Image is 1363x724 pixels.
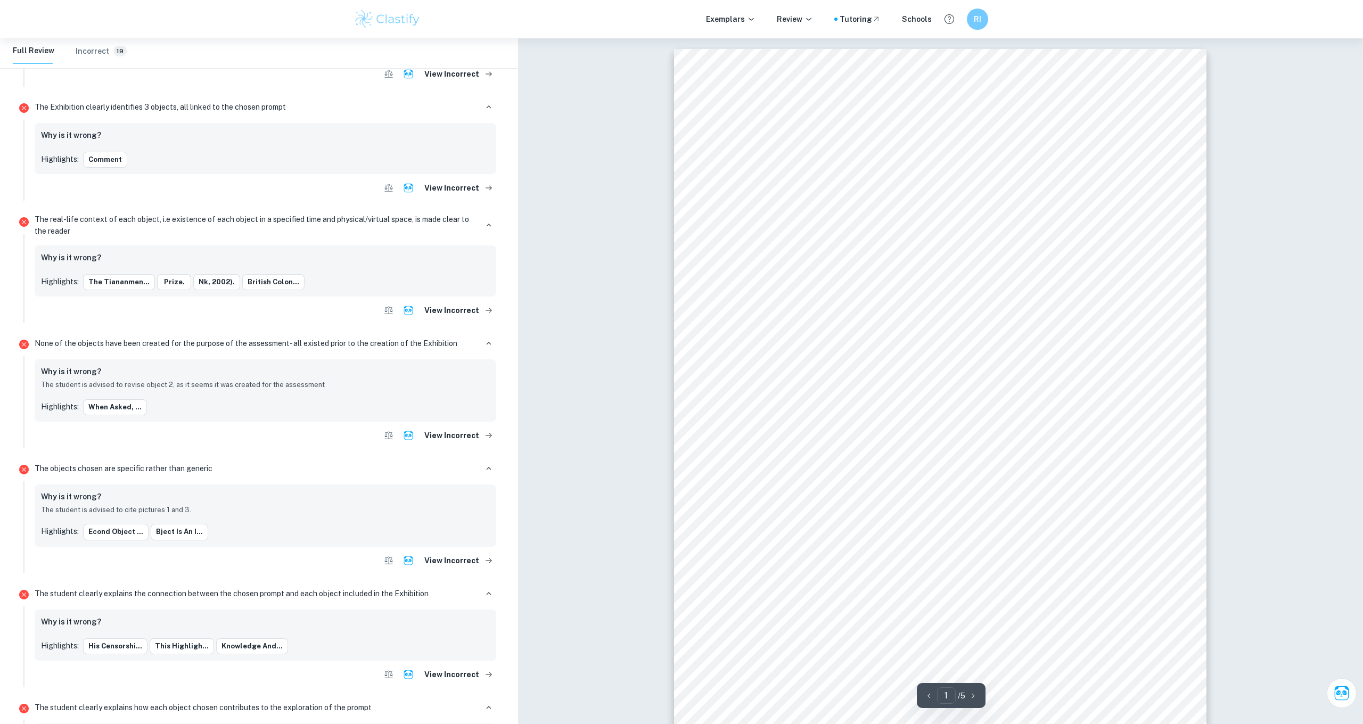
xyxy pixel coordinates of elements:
[1048,685,1059,695] span: —
[354,9,421,30] img: Clastify logo
[1060,685,1097,695] span: becomes
[113,47,127,55] span: 19
[41,252,101,264] h6: Why is it wrong?
[41,616,101,628] h6: Why is it wrong?
[799,697,877,708] span: understanding and
[802,208,836,218] span: inflence
[738,549,1109,560] span: standing in front of a column of tanks, are among the most censored events in Chinese
[1327,678,1357,708] button: Ask Clai
[18,102,30,114] svg: Incorrect
[738,635,1122,646] span: AI platforms are vast repositories of shared knowledge, yet under authoritarian influence,
[35,588,429,599] p: The student clearly explains the connection between the chosen prompt and each object included in...
[420,64,496,84] button: View Incorrect
[948,623,1138,633] span: technology as an enabler and a constraint
[381,665,397,684] button: Show exemplars
[399,426,418,445] button: Ask Clai
[41,505,490,515] p: The student is advised to cite pictures 1 and 3.
[76,45,109,57] h6: Incorrect
[921,648,1207,659] span: Users in [GEOGRAPHIC_DATA] may attempt to bypass censorship
[972,13,984,25] h6: RI
[840,13,881,25] div: Tutoring
[41,153,79,165] p: Highlights:
[1087,672,1140,683] span: is shaped by
[738,586,748,596] span: of
[738,660,1234,671] span: with VPNs, but unauthorized VPNs are illegal (King, [PERSON_NAME], & [PERSON_NAME], 2013). Others...
[738,474,1128,485] span: platforms, operates under the authority of the Chinese [DEMOGRAPHIC_DATA] (CCP). Its
[420,301,496,320] button: View Incorrect
[403,669,414,680] img: clai.svg
[738,158,784,169] span: limitations
[41,380,490,390] p: The student is advised to revise object 2, as it seems it was created for the assessment
[738,685,831,695] span: those in power, while
[888,158,937,169] span: the positive
[738,170,1127,181] span: Māori heritage. Each object illustrates how knowledge is pursued in different contexts and
[41,366,101,377] h6: Why is it wrong?
[13,38,54,64] button: Full Review
[738,672,998,683] span: travel abroad for unrestricted access. This demonstrates how
[738,146,1050,157] span: I chose these objects because of my interest in science and medicine, the
[41,129,101,141] h6: Why is it wrong?
[41,491,101,503] h6: Why is it wrong?
[738,450,1106,460] span: [GEOGRAPHIC_DATA]?” the system refuses to answer. On the surface, this looks like
[902,13,932,25] a: Schools
[958,690,965,702] p: / 5
[242,274,305,290] button: British colon...
[877,648,913,659] span: and bias
[381,64,397,84] button: Show exemplars
[1091,450,1097,460] span: a
[216,638,288,654] button: Knowledge and...
[738,561,1085,572] span: history. While international media reported them widely, the CCP has erased the
[35,213,477,237] p: The real-life context of each object, i.e existence of each object in a specified time and physic...
[738,438,1169,448] span: [DEMOGRAPHIC_DATA] entrepreneurs and launched in [DATE]. When asked, “Who is Tank Man in
[381,301,397,320] button: Show exemplars
[787,158,885,169] span: of online research, and
[381,551,397,570] button: Show exemplars
[35,463,212,474] p: The objects chosen are specific rather than generic
[848,195,1114,206] span: neutral. It is always embedded in social, political, and cultural
[399,64,418,84] button: Ask Clai
[403,183,414,193] img: clai.svg
[738,183,1137,193] span: how this pursuit is shaped by external constraints. Together, they demonstrate a central TOK
[381,426,397,445] button: Show exemplars
[403,69,414,79] img: clai.svg
[381,178,397,198] button: Show exemplars
[1053,146,1134,157] span: need to understand
[193,274,240,290] button: nk, 2002).
[41,276,79,287] p: Highlights:
[881,697,1003,708] span: navigating these constraints.
[738,598,836,609] span: acceptable knowledge.
[738,425,1129,436] span: The first object is a screenshot of DeepSeek, an artificial intelligence chatbot developed by
[940,158,1136,169] span: the influence of my school principal, who has
[1085,561,1117,572] span: m from
[777,13,813,25] p: Review
[18,338,30,351] svg: Incorrect
[399,178,418,198] button: Ask Clai
[150,638,214,654] button: This highligh...
[403,430,414,441] img: clai.svg
[738,623,945,633] span: The case also illustrates a TOK tension between
[420,426,496,445] button: View Incorrect
[750,586,890,596] span: Knowledge and Politics/Power
[839,208,1035,218] span: how it can be sought, shared, and understood.
[706,13,756,25] p: Exemplars
[41,525,79,537] p: Highlights:
[403,305,414,316] img: clai.svg
[738,195,845,206] span: idea: knowledge is never
[906,499,1143,510] span: censoring information seen as unfavourable to the CPP
[967,9,988,30] button: RI
[83,399,147,415] button: When asked, ...
[1138,623,1142,633] span: .
[940,10,958,28] button: Help and Feedback
[890,586,1101,596] span: : political authority can determine what counts as
[83,274,155,290] button: The Tiananmen...
[738,537,1132,547] span: The Tiananmen Square protests of 1989, culminating in the iconic image of a lone protester
[35,101,286,113] p: The Exhibition clearly identifies 3 objects, all linked to the chosen prompt
[83,638,147,654] button: his censorshi...
[738,487,1083,497] span: restrictions connect to the Golden Shield project, a government program that filt
[420,665,496,684] button: View Incorrect
[157,274,191,290] button: Prize.
[1001,672,1084,683] span: shared knowledge
[738,573,1085,584] span: China’s public memory (Link, 2002). This censorship highlights the TOK theme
